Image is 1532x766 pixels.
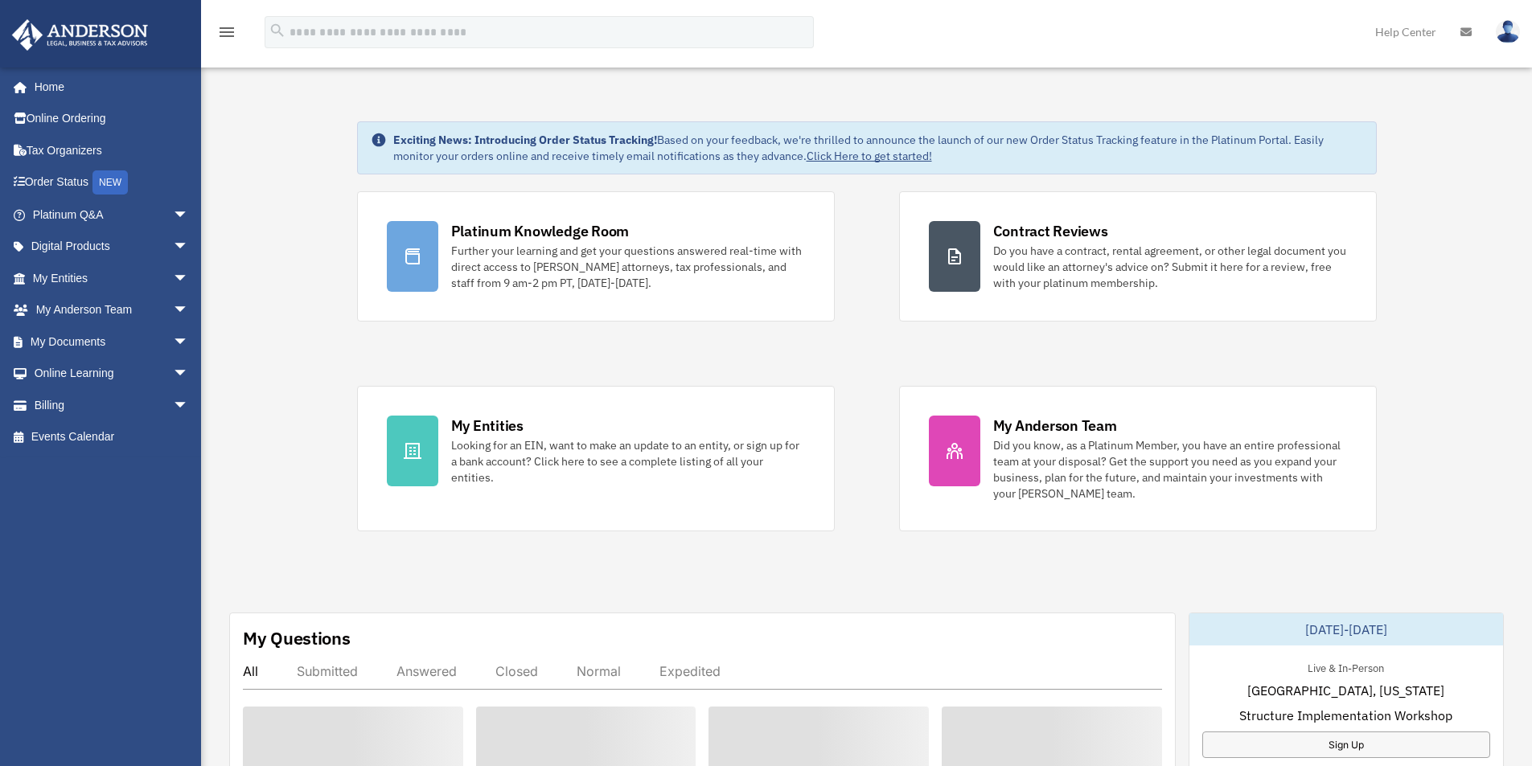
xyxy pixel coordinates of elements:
[451,437,805,485] div: Looking for an EIN, want to make an update to an entity, or sign up for a bank account? Click her...
[173,389,205,422] span: arrow_drop_down
[451,416,524,436] div: My Entities
[993,221,1108,241] div: Contract Reviews
[393,132,1363,164] div: Based on your feedback, we're thrilled to announce the launch of our new Order Status Tracking fe...
[11,294,213,326] a: My Anderson Teamarrow_drop_down
[11,71,205,103] a: Home
[217,28,236,42] a: menu
[357,191,835,322] a: Platinum Knowledge Room Further your learning and get your questions answered real-time with dire...
[11,389,213,421] a: Billingarrow_drop_down
[1496,20,1520,43] img: User Pic
[1247,681,1444,700] span: [GEOGRAPHIC_DATA], [US_STATE]
[11,358,213,390] a: Online Learningarrow_drop_down
[173,326,205,358] span: arrow_drop_down
[11,326,213,358] a: My Documentsarrow_drop_down
[659,663,721,679] div: Expedited
[11,199,213,231] a: Platinum Q&Aarrow_drop_down
[11,262,213,294] a: My Entitiesarrow_drop_down
[396,663,457,679] div: Answered
[1239,706,1452,725] span: Structure Implementation Workshop
[11,166,213,199] a: Order StatusNEW
[357,386,835,531] a: My Entities Looking for an EIN, want to make an update to an entity, or sign up for a bank accoun...
[451,243,805,291] div: Further your learning and get your questions answered real-time with direct access to [PERSON_NAM...
[217,23,236,42] i: menu
[495,663,538,679] div: Closed
[173,358,205,391] span: arrow_drop_down
[173,199,205,231] span: arrow_drop_down
[11,421,213,453] a: Events Calendar
[993,243,1347,291] div: Do you have a contract, rental agreement, or other legal document you would like an attorney's ad...
[243,626,351,650] div: My Questions
[899,386,1377,531] a: My Anderson Team Did you know, as a Platinum Member, you have an entire professional team at your...
[993,416,1117,436] div: My Anderson Team
[1202,731,1490,758] a: Sign Up
[11,103,213,135] a: Online Ordering
[173,262,205,295] span: arrow_drop_down
[11,134,213,166] a: Tax Organizers
[577,663,621,679] div: Normal
[7,19,153,51] img: Anderson Advisors Platinum Portal
[1295,658,1397,675] div: Live & In-Person
[993,437,1347,502] div: Did you know, as a Platinum Member, you have an entire professional team at your disposal? Get th...
[393,133,657,147] strong: Exciting News: Introducing Order Status Tracking!
[451,221,630,241] div: Platinum Knowledge Room
[297,663,358,679] div: Submitted
[173,294,205,327] span: arrow_drop_down
[11,231,213,263] a: Digital Productsarrow_drop_down
[92,170,128,195] div: NEW
[807,149,932,163] a: Click Here to get started!
[173,231,205,264] span: arrow_drop_down
[243,663,258,679] div: All
[269,22,286,39] i: search
[1189,613,1503,645] div: [DATE]-[DATE]
[899,191,1377,322] a: Contract Reviews Do you have a contract, rental agreement, or other legal document you would like...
